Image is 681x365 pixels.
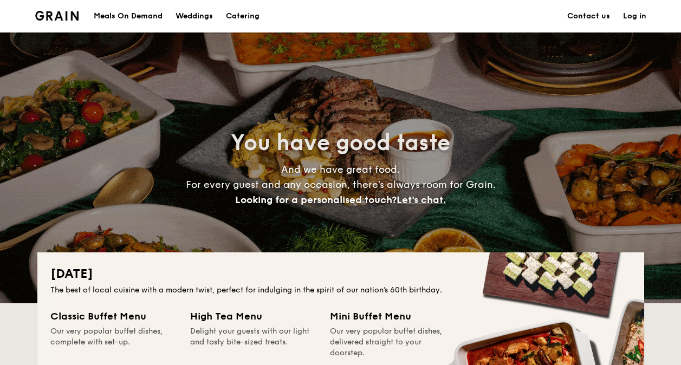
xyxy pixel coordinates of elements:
[50,285,631,296] div: The best of local cuisine with a modern twist, perfect for indulging in the spirit of our nation’...
[50,309,177,324] div: Classic Buffet Menu
[50,265,631,283] h2: [DATE]
[50,326,177,359] div: Our very popular buffet dishes, complete with set-up.
[330,309,457,324] div: Mini Buffet Menu
[330,326,457,359] div: Our very popular buffet dishes, delivered straight to your doorstep.
[190,309,317,324] div: High Tea Menu
[235,194,397,206] span: Looking for a personalised touch?
[190,326,317,359] div: Delight your guests with our light and tasty bite-sized treats.
[35,11,79,21] img: Grain
[397,194,446,206] span: Let's chat.
[186,164,496,206] span: And we have great food. For every guest and any occasion, there’s always room for Grain.
[231,130,450,156] span: You have good taste
[35,11,79,21] a: Logotype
